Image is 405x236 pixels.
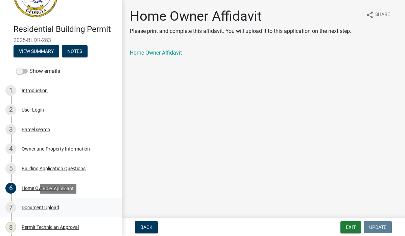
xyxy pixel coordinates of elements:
label: Show emails [16,67,60,75]
div: 7 [5,202,16,213]
div: 4 [5,143,16,154]
i: share [366,11,374,19]
div: Role: Applicant [40,184,76,194]
button: Exit [340,221,361,233]
button: shareShare [360,8,396,21]
div: 1 [5,85,16,96]
button: Update [364,221,392,233]
div: Introduction [22,88,48,93]
div: 5 [5,163,16,174]
div: User Login [22,107,44,112]
span: Share [375,11,390,19]
div: 2 [5,104,16,115]
button: Back [135,221,158,233]
div: Permit Technician Approval [22,225,79,230]
div: 8 [5,222,16,233]
div: Parcel search [22,127,50,132]
h4: Residential Building Permit [14,24,116,34]
wm-modal-confirm: Notes [62,49,88,54]
div: 6 [5,183,16,194]
span: Back [140,224,152,230]
p: Please print and complete this affidavit. You will upload it to this application on the next step. [130,27,351,35]
wm-modal-confirm: Summary [14,49,59,54]
span: 2025-BLDR-283 [14,37,108,43]
div: Document Upload [22,205,59,210]
h1: Home Owner Affidavit [130,8,351,24]
button: Notes [62,45,88,57]
button: View Summary [14,45,59,57]
div: 3 [5,124,16,135]
a: Home Owner Affidavit [130,50,182,56]
div: Owner and Property Information [22,146,90,151]
div: Home Owner Affidavit [22,186,68,191]
span: Update [369,224,386,230]
div: Building Application Questions [22,166,86,171]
